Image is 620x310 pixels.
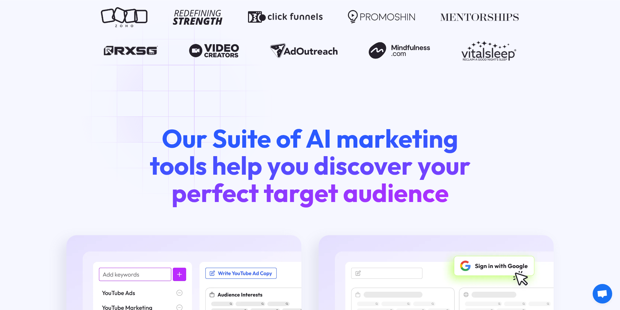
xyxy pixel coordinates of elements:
img: Promoshin [348,7,415,27]
img: Redefining Strength [173,7,222,27]
img: Zoho [101,7,148,27]
img: Click Funnels [248,7,323,27]
img: Ad Outreach [270,40,337,61]
img: RXSG [104,40,158,61]
img: Video Creators [189,40,239,61]
span: Our Suite of AI marketing tools help you discover your perfect target audience [150,122,471,208]
img: Vitalsleep [462,40,516,61]
img: Mentorships [440,7,519,27]
div: Open chat [593,284,612,303]
img: Mindfulness.com [369,40,430,61]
